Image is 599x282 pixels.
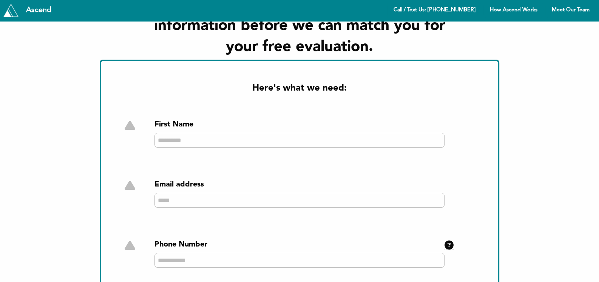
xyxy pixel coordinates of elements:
[154,179,445,190] div: Email address
[154,119,445,130] div: First Name
[483,3,544,18] a: How Ascend Works
[20,6,57,14] div: Ascend
[387,3,482,18] a: Call / Text Us: [PHONE_NUMBER]
[2,2,59,18] a: Tryascend.com Ascend
[545,3,596,18] a: Meet Our Team
[154,239,445,250] div: Phone Number
[3,4,19,17] img: Tryascend.com
[125,82,473,95] h2: Here's what we need:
